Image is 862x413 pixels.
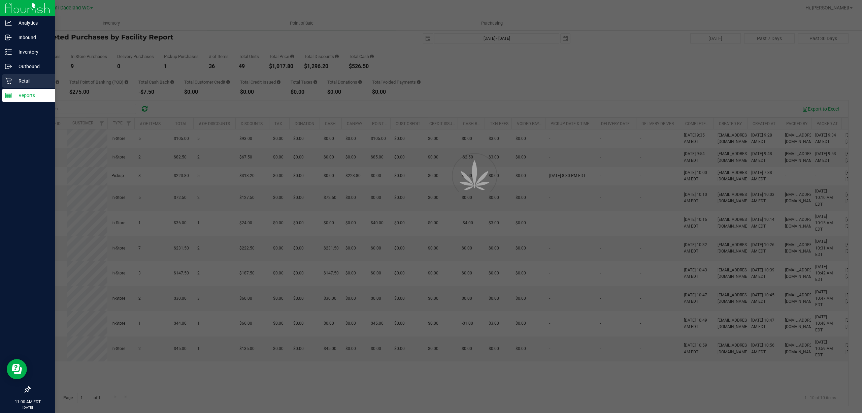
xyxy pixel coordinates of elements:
[12,48,52,56] p: Inventory
[5,20,12,26] inline-svg: Analytics
[3,399,52,405] p: 11:00 AM EDT
[5,63,12,70] inline-svg: Outbound
[3,405,52,410] p: [DATE]
[5,78,12,84] inline-svg: Retail
[5,34,12,41] inline-svg: Inbound
[7,359,27,379] iframe: Resource center
[12,19,52,27] p: Analytics
[12,62,52,70] p: Outbound
[5,92,12,99] inline-svg: Reports
[12,33,52,41] p: Inbound
[5,49,12,55] inline-svg: Inventory
[12,91,52,99] p: Reports
[12,77,52,85] p: Retail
